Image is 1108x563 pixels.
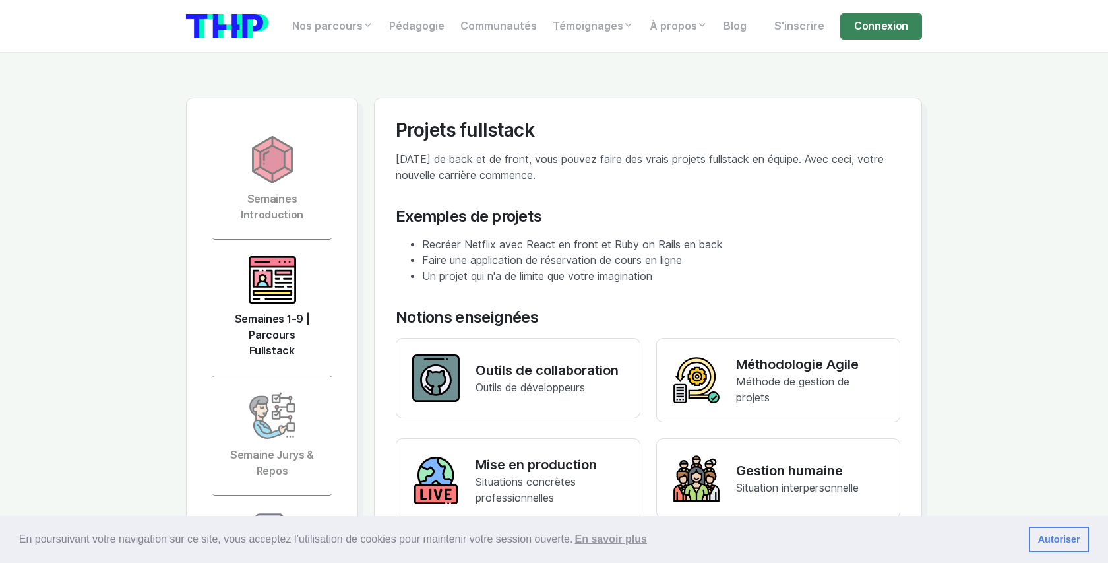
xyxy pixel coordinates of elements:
p: Outils de collaboration [476,360,619,380]
img: icon [249,256,296,304]
span: En poursuivant votre navigation sur ce site, vous acceptez l’utilisation de cookies pour mainteni... [19,529,1018,549]
img: icon [249,392,296,440]
a: Blog [716,13,754,40]
img: logo [186,14,268,38]
span: Méthode de gestion de projets [736,376,849,404]
a: Connexion [840,13,922,40]
li: Faire une application de réservation de cours en ligne [422,253,900,269]
div: Notions enseignées [396,308,900,327]
a: Témoignages [545,13,642,40]
p: [DATE] de back et de front, vous pouvez faire des vrais projets fullstack en équipe. Avec ceci, v... [396,152,900,183]
a: Semaines Introduction [212,119,332,240]
span: Outils de développeurs [476,381,585,394]
a: learn more about cookies [572,529,649,549]
a: Semaines 1-9 | Parcours Fullstack [212,240,332,376]
a: À propos [642,13,716,40]
p: Mise en production [476,455,624,475]
a: Pédagogie [381,13,452,40]
p: Méthodologie Agile [736,354,884,374]
p: Gestion humaine [736,461,859,480]
div: Projets fullstack [396,119,900,142]
div: Exemples de projets [396,207,900,226]
a: S'inscrire [766,13,832,40]
span: Situations concrètes professionnelles [476,476,576,504]
span: Situation interpersonnelle [736,482,859,494]
img: icon [249,136,296,183]
a: Semaine Jurys & Repos [212,376,332,496]
img: icon [249,512,296,560]
a: dismiss cookie message [1029,527,1089,553]
a: Nos parcours [284,13,381,40]
li: Recréer Netflix avec React en front et Ruby on Rails en back [422,237,900,253]
a: Communautés [452,13,545,40]
li: Un projet qui n'a de limite que votre imagination [422,269,900,284]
